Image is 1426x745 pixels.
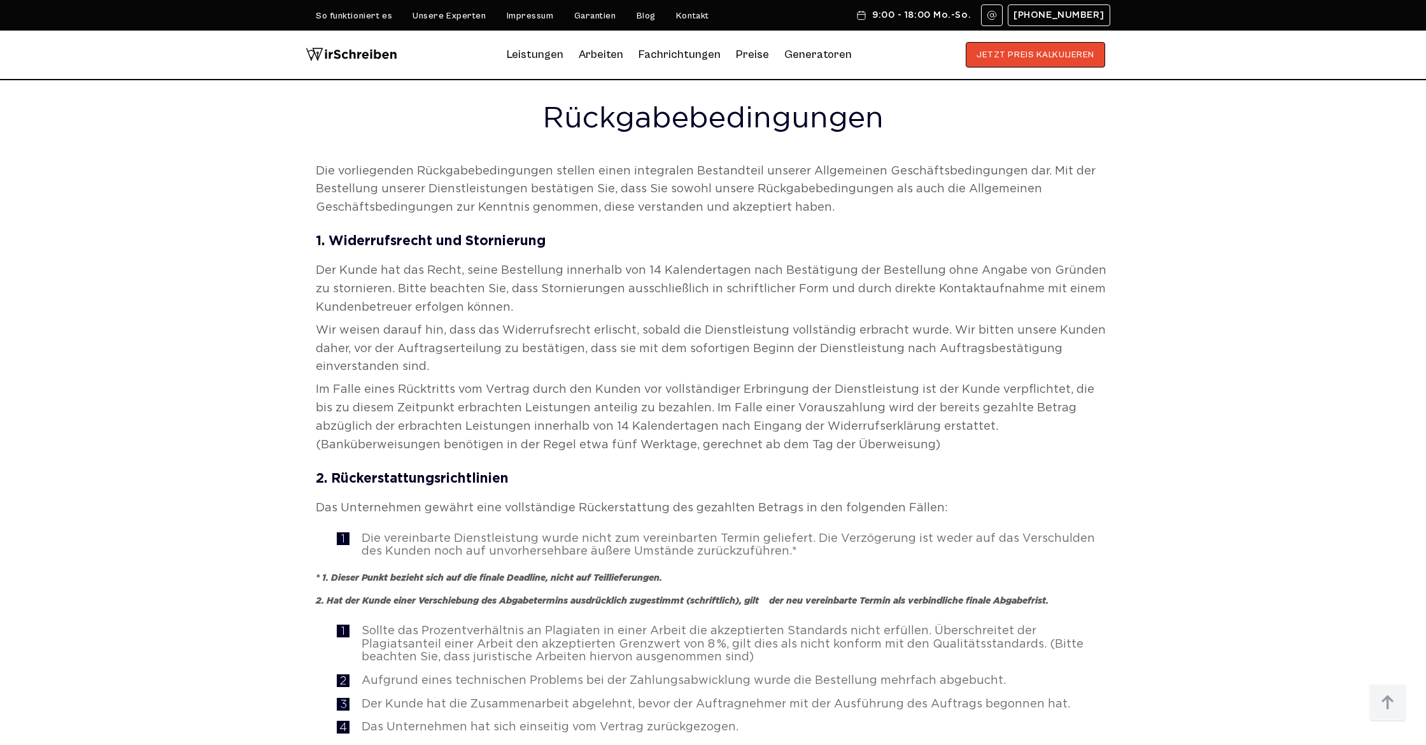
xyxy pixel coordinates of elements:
[316,325,1106,372] span: Wir weisen darauf hin, dass das Widerrufsrecht erlischt, sobald die Dienstleistung vollständig er...
[507,11,554,21] a: Impressum
[966,42,1105,67] button: JETZT PREIS KALKULIEREN
[316,236,546,247] b: 1. Widerrufsrecht und Stornierung
[784,45,852,65] a: Generatoren
[362,699,1070,709] span: Der Kunde hat die Zusammenarbeit abgelehnt, bevor der Auftragnehmer mit der Ausführung des Auftra...
[316,473,509,485] b: 2. Rückerstattungsrichtlinien
[1013,10,1105,20] span: [PHONE_NUMBER]
[637,11,656,21] a: Blog
[1008,4,1110,26] a: [PHONE_NUMBER]
[362,626,1084,662] span: Sollte das Prozentverhältnis an Plagiaten in einer Arbeit die akzeptierten Standards nicht erfüll...
[1369,684,1407,722] img: button top
[316,266,1106,313] span: Der Kunde hat das Recht, seine Bestellung innerhalb von 14 Kalendertagen nach Bestätigung der Bes...
[306,42,397,67] img: logo wirschreiben
[316,385,1094,432] span: Im Falle eines Rücktritts vom Vertrag durch den Kunden vor vollständiger Erbringung der Dienstlei...
[507,45,563,65] a: Leistungen
[316,166,1096,213] span: Die vorliegenden Rückgabebedingungen stellen einen integralen Bestandteil unserer Allgemeinen Ges...
[316,100,1110,138] h1: Rückgabebedingungen
[676,11,709,21] a: Kontakt
[316,503,948,513] span: Das Unternehmen gewährt eine vollständige Rückerstattung des gezahlten Betrags in den folgenden F...
[362,534,1095,557] span: Die vereinbarte Dienstleistung wurde nicht zum vereinbarten Termin geliefert. Die Verzögerung ist...
[872,10,971,20] span: 9:00 - 18:00 Mo.-So.
[413,11,486,21] a: Unsere Experten
[579,45,623,65] a: Arbeiten
[736,48,769,61] a: Preise
[316,11,392,21] a: So funktioniert es
[574,11,616,21] a: Garantien
[316,574,662,583] span: * 1. Dieser Punkt bezieht sich auf die finale Deadline, nicht auf Teillieferungen.
[316,422,998,450] span: . (Banküberweisungen benötigen in der Regel etwa fünf Werktage, gerechnet ab dem Tag der Überweis...
[316,597,1048,606] span: 2. Hat der Kunde einer Verschiebung des Abgabetermins ausdrücklich zugestimmt (schriftlich), gilt...
[362,722,738,732] span: Das Unternehmen hat sich einseitig vom Vertrag zurückgezogen.
[987,10,997,20] img: Email
[362,676,1006,686] span: Aufgrund eines technischen Problems bei der Zahlungsabwicklung wurde die Bestellung mehrfach abge...
[639,45,721,65] a: Fachrichtungen
[856,10,867,20] img: Schedule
